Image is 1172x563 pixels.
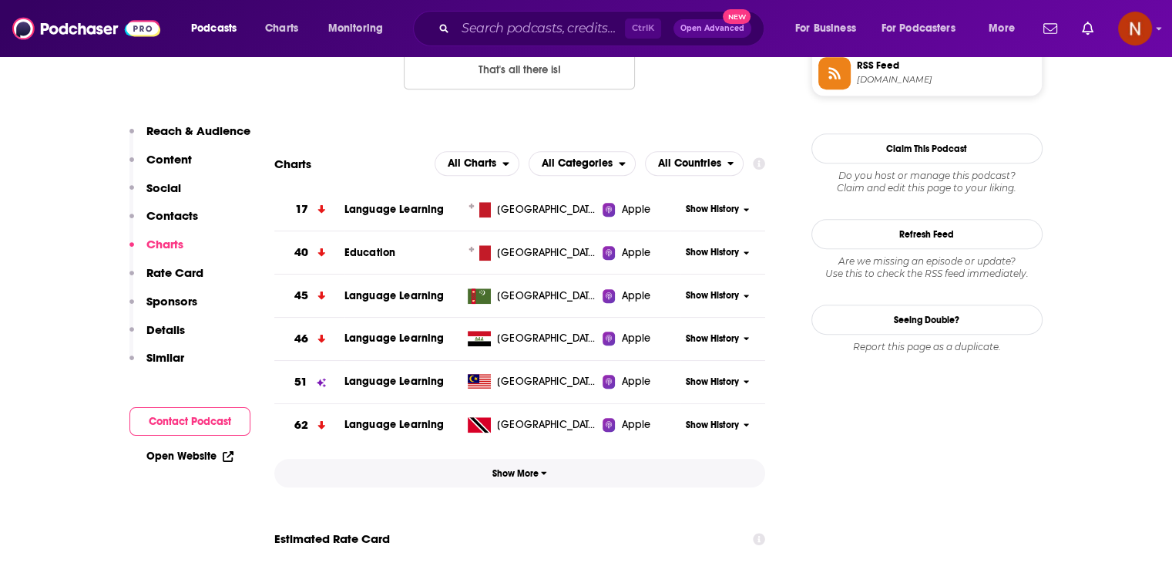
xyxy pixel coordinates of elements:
button: Charts [129,237,183,265]
a: [GEOGRAPHIC_DATA] [462,417,603,433]
h3: 51 [294,373,307,391]
span: Show History [686,246,739,259]
p: Rate Card [146,265,203,280]
a: [GEOGRAPHIC_DATA] [462,331,603,346]
span: feeds.simplecast.com [857,74,1036,86]
button: open menu [529,151,636,176]
a: Apple [603,331,680,346]
span: Apple [621,202,650,217]
p: Social [146,180,181,195]
a: Language Learning [344,418,445,431]
p: Contacts [146,208,198,223]
button: open menu [978,16,1034,41]
button: Show History [680,246,754,259]
a: Language Learning [344,332,445,345]
span: New [723,9,751,24]
span: All Charts [448,158,496,169]
div: Claim and edit this page to your liking. [811,170,1043,194]
span: Monitoring [328,18,383,39]
button: Contacts [129,208,198,237]
span: Trinidad and Tobago [497,417,597,433]
a: [GEOGRAPHIC_DATA] [462,245,603,261]
button: open menu [645,151,744,176]
p: Reach & Audience [146,123,250,138]
span: Malta [497,202,597,217]
img: Podchaser - Follow, Share and Rate Podcasts [12,14,160,43]
a: Seeing Double? [811,305,1043,335]
span: Apple [621,288,650,304]
span: More [989,18,1015,39]
button: open menu [317,16,403,41]
button: Claim This Podcast [811,133,1043,164]
button: Contact Podcast [129,407,250,436]
a: Show notifications dropdown [1076,15,1100,42]
a: Open Website [146,450,233,463]
h2: Charts [274,157,311,171]
button: Show profile menu [1118,12,1152,46]
button: open menu [784,16,875,41]
h3: 46 [294,330,308,348]
button: open menu [871,16,978,41]
a: 40 [274,231,344,274]
a: RSS Feed[DOMAIN_NAME] [818,57,1036,89]
img: User Profile [1118,12,1152,46]
h2: Categories [529,151,636,176]
button: open menu [180,16,257,41]
h3: 45 [294,287,308,305]
button: Show History [680,289,754,302]
p: Content [146,152,192,167]
div: Search podcasts, credits, & more... [428,11,779,46]
span: Education [344,246,395,259]
span: Show History [686,332,739,346]
a: Language Learning [344,203,445,216]
div: Report this page as a duplicate. [811,341,1043,353]
a: Language Learning [344,289,445,302]
button: Open AdvancedNew [673,19,751,38]
span: Show History [686,419,739,432]
h2: Platforms [435,151,519,176]
a: Apple [603,202,680,217]
button: open menu [435,151,519,176]
button: Show History [680,332,754,346]
h3: 40 [294,244,308,261]
span: Show History [686,203,739,216]
input: Search podcasts, credits, & more... [455,16,625,41]
span: For Podcasters [882,18,955,39]
a: 45 [274,275,344,317]
div: Are we missing an episode or update? Use this to check the RSS feed immediately. [811,255,1043,280]
button: Details [129,322,185,351]
span: All Categories [542,158,613,169]
p: Charts [146,237,183,251]
span: Estimated Rate Card [274,524,390,554]
button: Show More [274,459,766,487]
span: Turkmenistan [497,288,597,304]
button: Similar [129,350,184,379]
span: Apple [621,417,650,433]
span: Podcasts [191,18,237,39]
span: Open Advanced [680,25,744,32]
span: Malaysia [497,374,597,389]
span: Show More [492,468,547,479]
a: [GEOGRAPHIC_DATA] [462,288,603,304]
span: Malta [497,245,597,261]
span: Apple [621,245,650,261]
a: 46 [274,318,344,360]
a: Apple [603,417,680,433]
button: Refresh Feed [811,219,1043,249]
a: [GEOGRAPHIC_DATA] [462,374,603,389]
a: Language Learning [344,375,445,388]
button: Sponsors [129,294,197,322]
a: [GEOGRAPHIC_DATA] [462,202,603,217]
a: 62 [274,404,344,447]
span: Logged in as AdelNBM [1118,12,1152,46]
button: Nothing here. [404,48,635,89]
h3: 62 [294,416,308,434]
span: For Business [795,18,856,39]
span: All Countries [658,158,721,169]
a: 17 [274,188,344,231]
